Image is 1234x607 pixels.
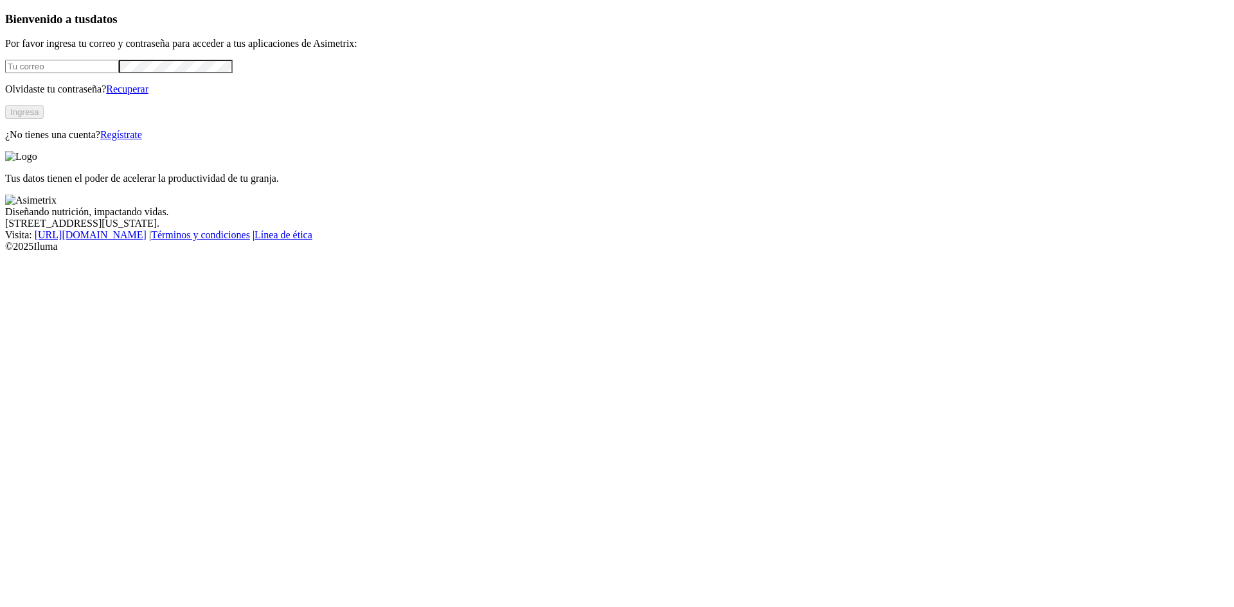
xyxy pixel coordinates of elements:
[151,229,250,240] a: Términos y condiciones
[5,195,57,206] img: Asimetrix
[106,84,148,94] a: Recuperar
[5,12,1229,26] h3: Bienvenido a tus
[35,229,147,240] a: [URL][DOMAIN_NAME]
[100,129,142,140] a: Regístrate
[5,129,1229,141] p: ¿No tienes una cuenta?
[5,173,1229,184] p: Tus datos tienen el poder de acelerar la productividad de tu granja.
[5,60,119,73] input: Tu correo
[5,241,1229,252] div: © 2025 Iluma
[5,105,44,119] button: Ingresa
[5,151,37,163] img: Logo
[90,12,118,26] span: datos
[5,206,1229,218] div: Diseñando nutrición, impactando vidas.
[5,38,1229,49] p: Por favor ingresa tu correo y contraseña para acceder a tus aplicaciones de Asimetrix:
[255,229,312,240] a: Línea de ética
[5,84,1229,95] p: Olvidaste tu contraseña?
[5,229,1229,241] div: Visita : | |
[5,218,1229,229] div: [STREET_ADDRESS][US_STATE].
